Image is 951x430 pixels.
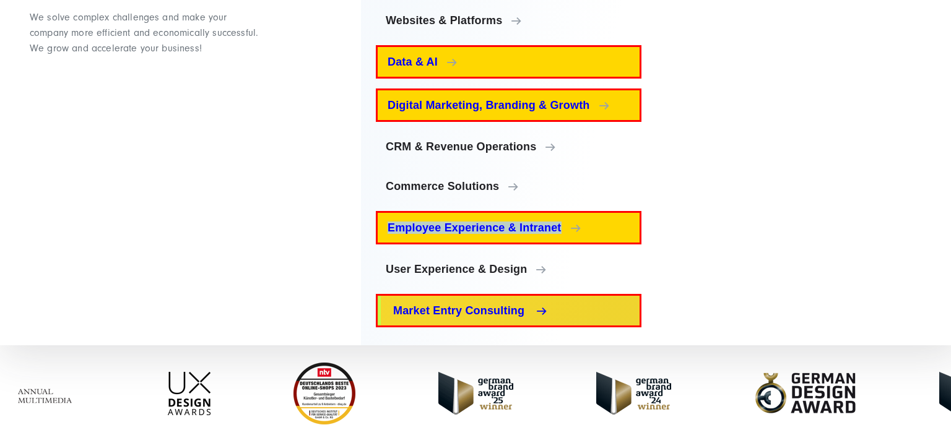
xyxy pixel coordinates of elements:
span: Data & AI [388,56,630,68]
span: User Experience & Design [386,263,632,275]
a: Data & AI [376,45,641,79]
a: Market Entry Consulting [376,294,641,327]
a: Commerce Solutions [376,171,641,201]
span: Commerce Solutions [386,180,632,192]
img: Deutschlands beste Online Shops 2023 - boesner - Kunde - SUNZINET [293,363,355,424]
img: Full Service Digitalagentur - Annual Multimedia Awards [9,372,85,415]
img: UX-Design-Awards - fullservice digital agentur SUNZINET [168,372,211,415]
span: Websites & Platforms [386,14,632,27]
span: Market Entry Consulting [393,304,630,317]
img: German-Design-Award - fullservice digital agentur SUNZINET [754,372,856,415]
a: CRM & Revenue Operations [376,132,641,161]
span: Employee Experience & Intranet [388,221,630,234]
img: German Brand Award winner 2025 - Full Service Digital Agentur SUNZINET [438,372,513,415]
a: User Experience & Design [376,254,641,284]
img: German-Brand-Award - fullservice digital agentur SUNZINET [596,372,671,415]
a: Websites & Platforms [376,6,641,35]
span: Digital Marketing, Branding & Growth [388,99,630,111]
a: Digital Marketing, Branding & Growth [376,88,641,122]
p: We solve complex challenges and make your company more efficient and economically successful. We ... [30,10,262,56]
a: Employee Experience & Intranet [376,211,641,244]
span: CRM & Revenue Operations [386,140,632,153]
